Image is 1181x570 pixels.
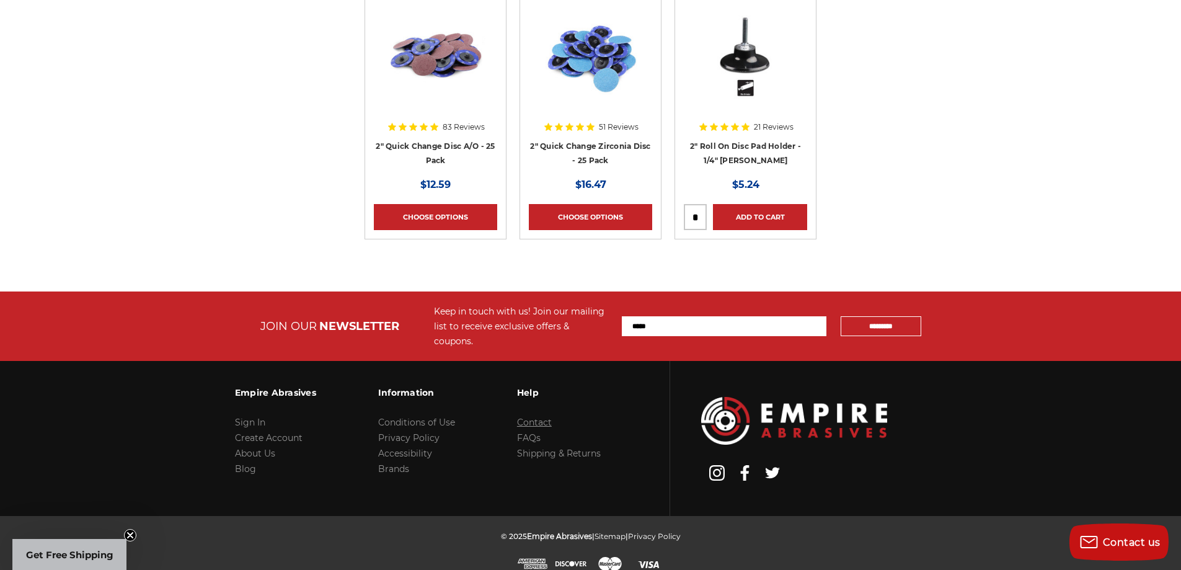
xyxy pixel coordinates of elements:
[701,397,887,445] img: Empire Abrasives Logo Image
[235,432,303,443] a: Create Account
[235,463,256,474] a: Blog
[378,380,455,406] h3: Information
[434,304,609,349] div: Keep in touch with us! Join our mailing list to receive exclusive offers & coupons.
[378,417,455,428] a: Conditions of Use
[378,448,432,459] a: Accessibility
[26,549,113,561] span: Get Free Shipping
[378,432,440,443] a: Privacy Policy
[374,204,497,230] a: Choose Options
[443,123,485,131] span: 83 Reviews
[595,532,626,541] a: Sitemap
[529,7,652,125] a: Assortment of 2-inch Metalworking Discs, 80 Grit, Quick Change, with durable Zirconia abrasive by...
[260,319,317,333] span: JOIN OUR
[696,7,795,106] img: 2" Roll On Disc Pad Holder - 1/4" Shank
[386,7,485,106] img: 2 inch red aluminum oxide quick change sanding discs for metalwork
[732,179,759,190] span: $5.24
[527,532,592,541] span: Empire Abrasives
[374,7,497,125] a: 2 inch red aluminum oxide quick change sanding discs for metalwork
[501,528,681,544] p: © 2025 | |
[235,380,316,406] h3: Empire Abrasives
[378,463,409,474] a: Brands
[517,417,552,428] a: Contact
[517,380,601,406] h3: Help
[235,448,275,459] a: About Us
[713,204,807,230] a: Add to Cart
[529,204,652,230] a: Choose Options
[376,141,495,165] a: 2" Quick Change Disc A/O - 25 Pack
[690,141,801,165] a: 2" Roll On Disc Pad Holder - 1/4" [PERSON_NAME]
[517,432,541,443] a: FAQs
[319,319,399,333] span: NEWSLETTER
[517,448,601,459] a: Shipping & Returns
[575,179,606,190] span: $16.47
[754,123,794,131] span: 21 Reviews
[599,123,639,131] span: 51 Reviews
[1069,523,1169,561] button: Contact us
[1103,537,1161,548] span: Contact us
[628,532,681,541] a: Privacy Policy
[541,7,640,106] img: Assortment of 2-inch Metalworking Discs, 80 Grit, Quick Change, with durable Zirconia abrasive by...
[530,141,650,165] a: 2" Quick Change Zirconia Disc - 25 Pack
[684,7,807,125] a: 2" Roll On Disc Pad Holder - 1/4" Shank
[420,179,451,190] span: $12.59
[124,529,136,541] button: Close teaser
[12,539,126,570] div: Get Free ShippingClose teaser
[235,417,265,428] a: Sign In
